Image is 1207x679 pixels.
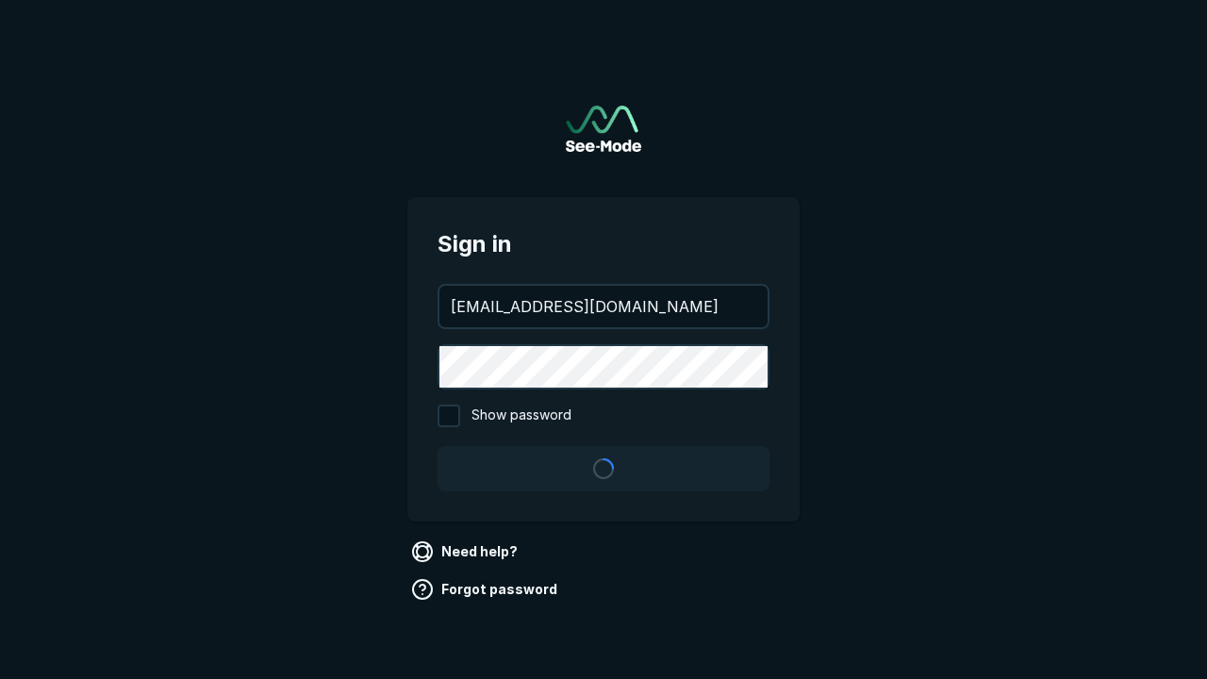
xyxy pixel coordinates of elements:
input: your@email.com [439,286,768,327]
span: Sign in [438,227,769,261]
a: Need help? [407,537,525,567]
img: See-Mode Logo [566,106,641,152]
span: Show password [471,405,571,427]
a: Go to sign in [566,106,641,152]
a: Forgot password [407,574,565,604]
